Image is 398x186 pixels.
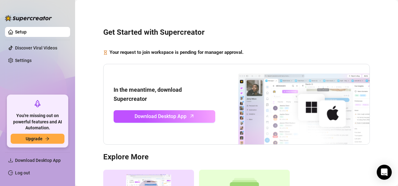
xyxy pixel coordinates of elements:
[11,113,64,131] span: You're missing out on powerful features and AI Automation.
[103,49,108,56] span: hourglass
[11,134,64,144] button: Upgradearrow-right
[45,137,49,141] span: arrow-right
[15,29,27,34] a: Setup
[34,100,41,107] span: rocket
[215,64,370,144] img: download app
[135,112,186,120] span: Download Desktop App
[8,158,13,163] span: download
[103,28,370,38] h3: Get Started with Supercreator
[114,110,215,123] a: Download Desktop Apparrow-up
[15,58,32,63] a: Settings
[5,15,52,21] img: logo-BBDzfeDw.svg
[15,45,57,50] a: Discover Viral Videos
[103,152,370,162] h3: Explore More
[15,170,30,175] a: Log out
[26,136,43,141] span: Upgrade
[377,165,392,180] div: Open Intercom Messenger
[114,86,182,102] strong: In the meantime, download Supercreator
[110,49,243,55] strong: Your request to join workspace is pending for manager approval.
[188,112,196,120] span: arrow-up
[15,158,61,163] span: Download Desktop App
